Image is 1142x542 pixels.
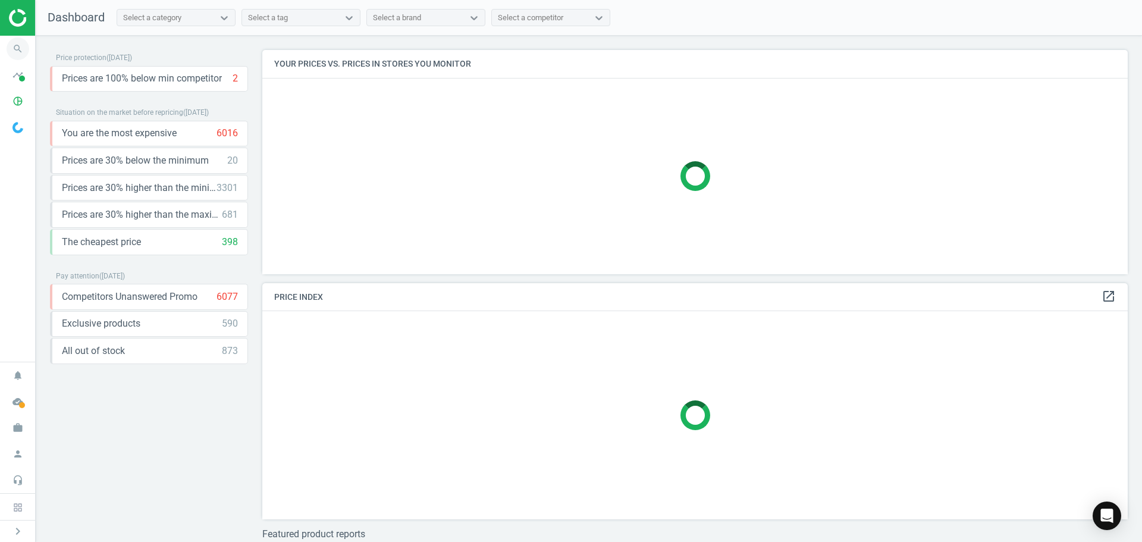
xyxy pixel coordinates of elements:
[373,12,421,23] div: Select a brand
[99,272,125,280] span: ( [DATE] )
[262,50,1128,78] h4: Your prices vs. prices in stores you monitor
[62,154,209,167] span: Prices are 30% below the minimum
[222,317,238,330] div: 590
[222,344,238,358] div: 873
[62,208,222,221] span: Prices are 30% higher than the maximal
[7,390,29,413] i: cloud_done
[217,127,238,140] div: 6016
[62,127,177,140] span: You are the most expensive
[56,54,106,62] span: Price protection
[3,524,33,539] button: chevron_right
[62,317,140,330] span: Exclusive products
[106,54,132,62] span: ( [DATE] )
[227,154,238,167] div: 20
[233,72,238,85] div: 2
[248,12,288,23] div: Select a tag
[1093,502,1121,530] div: Open Intercom Messenger
[7,37,29,60] i: search
[11,524,25,538] i: chevron_right
[222,236,238,249] div: 398
[56,108,183,117] span: Situation on the market before repricing
[7,364,29,387] i: notifications
[183,108,209,117] span: ( [DATE] )
[62,236,141,249] span: The cheapest price
[262,528,1128,540] h3: Featured product reports
[7,64,29,86] i: timeline
[498,12,563,23] div: Select a competitor
[262,283,1128,311] h4: Price Index
[9,9,93,27] img: ajHJNr6hYgQAAAAASUVORK5CYII=
[62,181,217,195] span: Prices are 30% higher than the minimum
[12,122,23,133] img: wGWNvw8QSZomAAAAABJRU5ErkJggg==
[62,290,197,303] span: Competitors Unanswered Promo
[62,344,125,358] span: All out of stock
[7,416,29,439] i: work
[62,72,222,85] span: Prices are 100% below min competitor
[56,272,99,280] span: Pay attention
[1102,289,1116,303] i: open_in_new
[217,181,238,195] div: 3301
[217,290,238,303] div: 6077
[7,443,29,465] i: person
[7,469,29,491] i: headset_mic
[222,208,238,221] div: 681
[123,12,181,23] div: Select a category
[1102,289,1116,305] a: open_in_new
[7,90,29,112] i: pie_chart_outlined
[48,10,105,24] span: Dashboard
